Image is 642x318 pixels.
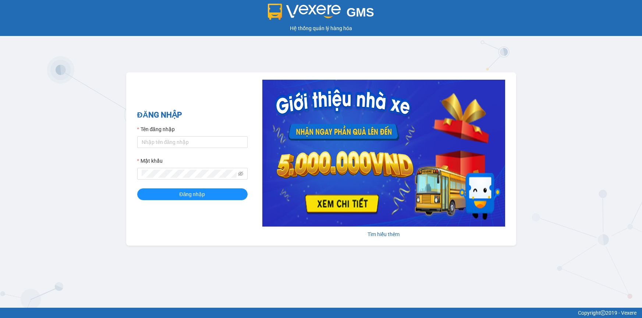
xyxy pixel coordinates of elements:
div: Hệ thống quản lý hàng hóa [2,24,640,32]
label: Tên đăng nhập [137,125,175,133]
span: Đăng nhập [180,190,205,198]
span: eye-invisible [238,171,243,176]
img: banner-0 [262,80,505,227]
img: logo 2 [268,4,341,20]
a: GMS [268,11,374,17]
button: Đăng nhập [137,188,248,200]
label: Mật khẩu [137,157,163,165]
span: copyright [600,310,606,315]
h2: ĐĂNG NHẬP [137,109,248,121]
input: Tên đăng nhập [137,136,248,148]
div: Copyright 2019 - Vexere [6,309,636,317]
div: Tìm hiểu thêm [262,230,505,238]
input: Mật khẩu [142,170,237,178]
span: GMS [347,6,374,19]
